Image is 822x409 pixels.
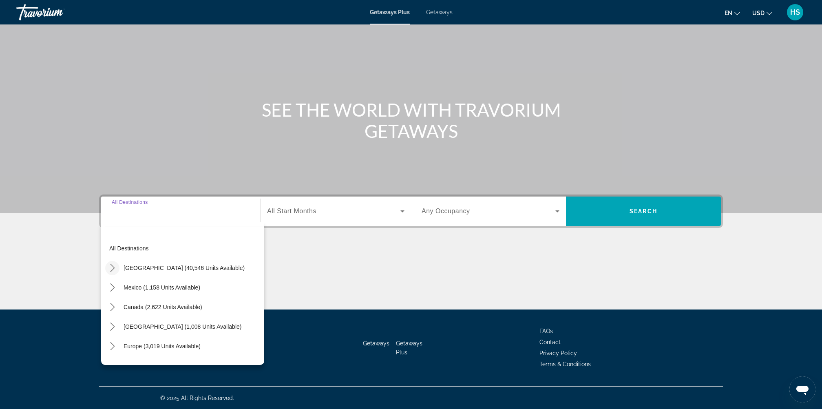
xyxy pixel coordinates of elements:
div: Destination options [101,222,264,365]
button: Toggle Australia (238 units available) submenu [105,359,119,373]
span: Canada (2,622 units available) [124,304,202,310]
h1: SEE THE WORLD WITH TRAVORIUM GETAWAYS [258,99,564,141]
span: All Destinations [112,199,148,205]
span: Any Occupancy [422,208,470,214]
a: FAQs [539,328,553,334]
span: Search [630,208,657,214]
button: Select destination: Mexico (1,158 units available) [119,280,204,295]
button: Toggle Mexico (1,158 units available) submenu [105,281,119,295]
button: Toggle Canada (2,622 units available) submenu [105,300,119,314]
a: Getaways [363,340,389,347]
span: [GEOGRAPHIC_DATA] (1,008 units available) [124,323,241,330]
button: Select destination: All destinations [105,241,264,256]
span: Mexico (1,158 units available) [124,284,200,291]
a: Getaways [426,9,453,15]
button: Change language [725,7,740,19]
button: Select destination: Canada (2,622 units available) [119,300,206,314]
span: HS [790,8,800,16]
button: Select destination: Caribbean & Atlantic Islands (1,008 units available) [119,319,245,334]
button: Toggle United States (40,546 units available) submenu [105,261,119,275]
span: All Start Months [267,208,316,214]
button: Change currency [752,7,772,19]
span: en [725,10,732,16]
button: Toggle Caribbean & Atlantic Islands (1,008 units available) submenu [105,320,119,334]
input: Select destination [112,207,250,217]
span: © 2025 All Rights Reserved. [160,395,234,401]
button: Select destination: Europe (3,019 units available) [119,339,205,354]
a: Getaways Plus [370,9,410,15]
a: Getaways Plus [396,340,422,356]
iframe: Button to launch messaging window [789,376,815,402]
a: Contact [539,339,561,345]
button: Select destination: Australia (238 units available) [119,358,241,373]
button: Search [566,197,721,226]
span: USD [752,10,765,16]
button: Toggle Europe (3,019 units available) submenu [105,339,119,354]
div: Search widget [101,197,721,226]
button: User Menu [784,4,806,21]
a: Privacy Policy [539,350,577,356]
button: Select destination: United States (40,546 units available) [119,261,249,275]
span: [GEOGRAPHIC_DATA] (40,546 units available) [124,265,245,271]
span: Europe (3,019 units available) [124,343,201,349]
a: Terms & Conditions [539,361,591,367]
span: All destinations [109,245,149,252]
a: Travorium [16,2,98,23]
